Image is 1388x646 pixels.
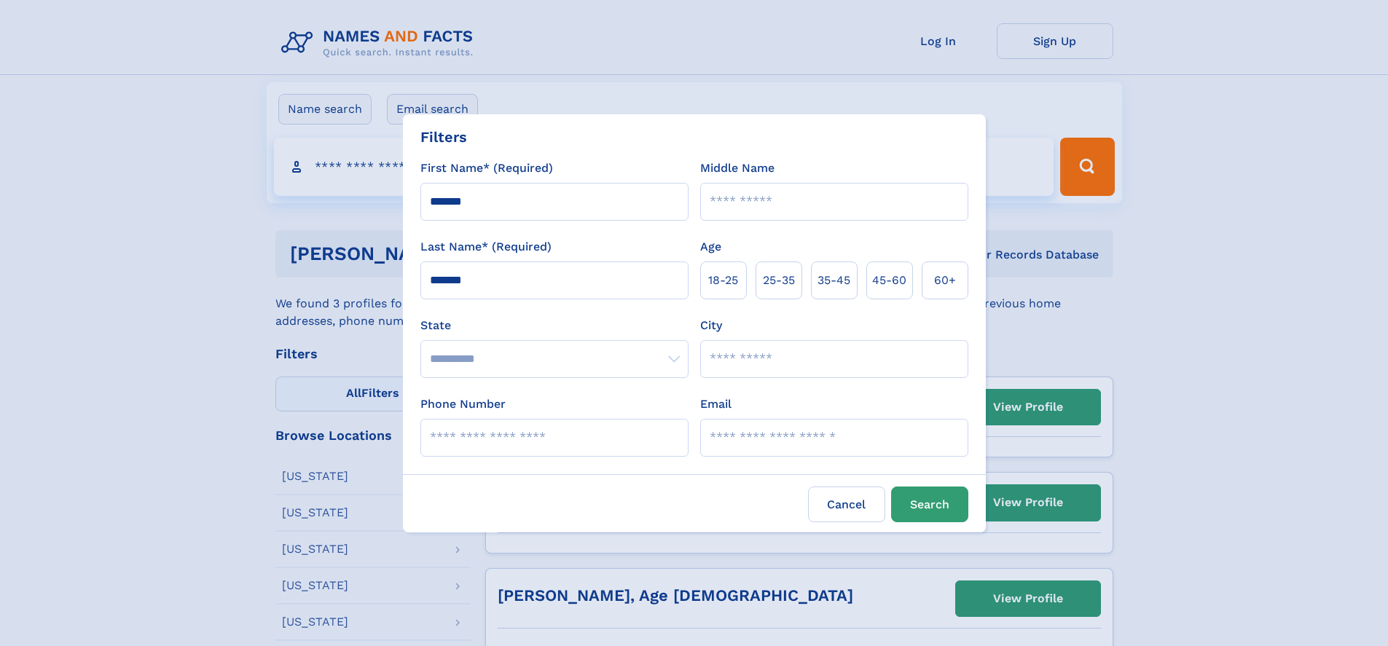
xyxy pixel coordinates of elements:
[708,272,738,289] span: 18‑25
[872,272,906,289] span: 45‑60
[700,238,721,256] label: Age
[808,487,885,522] label: Cancel
[700,159,775,177] label: Middle Name
[420,159,553,177] label: First Name* (Required)
[891,487,968,522] button: Search
[817,272,850,289] span: 35‑45
[934,272,956,289] span: 60+
[420,238,552,256] label: Last Name* (Required)
[420,317,689,334] label: State
[420,395,506,413] label: Phone Number
[700,317,722,334] label: City
[700,395,732,413] label: Email
[420,126,467,148] div: Filters
[763,272,795,289] span: 25‑35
